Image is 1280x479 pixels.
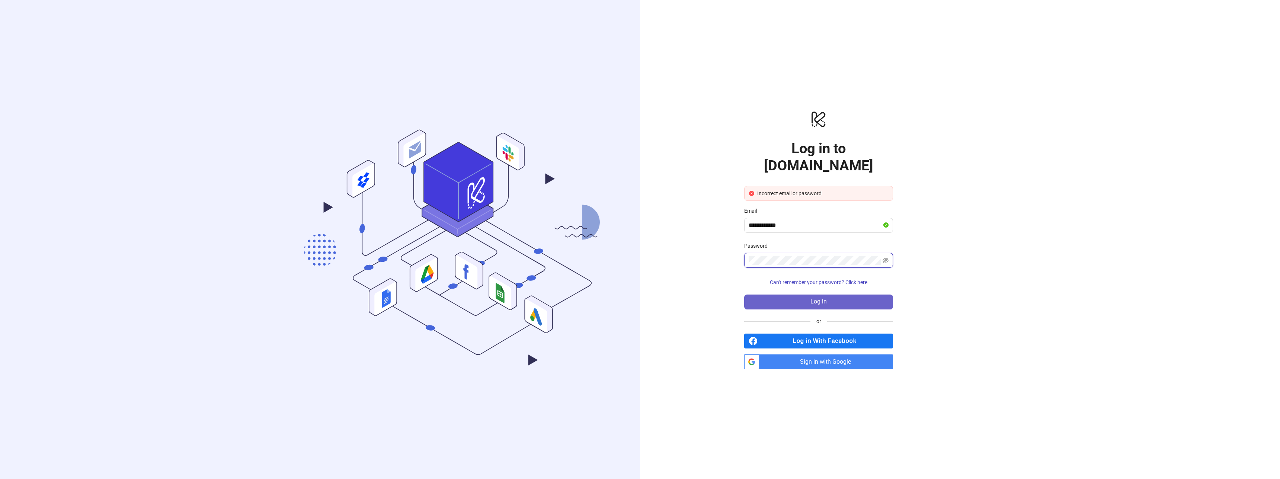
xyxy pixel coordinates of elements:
[761,334,893,348] span: Log in With Facebook
[744,242,772,250] label: Password
[749,191,754,196] span: close-circle
[744,295,893,309] button: Log in
[810,317,827,325] span: or
[744,334,893,348] a: Log in With Facebook
[810,298,827,305] span: Log in
[749,221,882,230] input: Email
[744,279,893,285] a: Can't remember your password? Click here
[749,256,881,265] input: Password
[770,279,867,285] span: Can't remember your password? Click here
[744,207,762,215] label: Email
[883,257,889,263] span: eye-invisible
[762,354,893,369] span: Sign in with Google
[757,189,888,197] div: Incorrect email or password
[744,354,893,369] a: Sign in with Google
[744,140,893,174] h1: Log in to [DOMAIN_NAME]
[744,277,893,289] button: Can't remember your password? Click here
